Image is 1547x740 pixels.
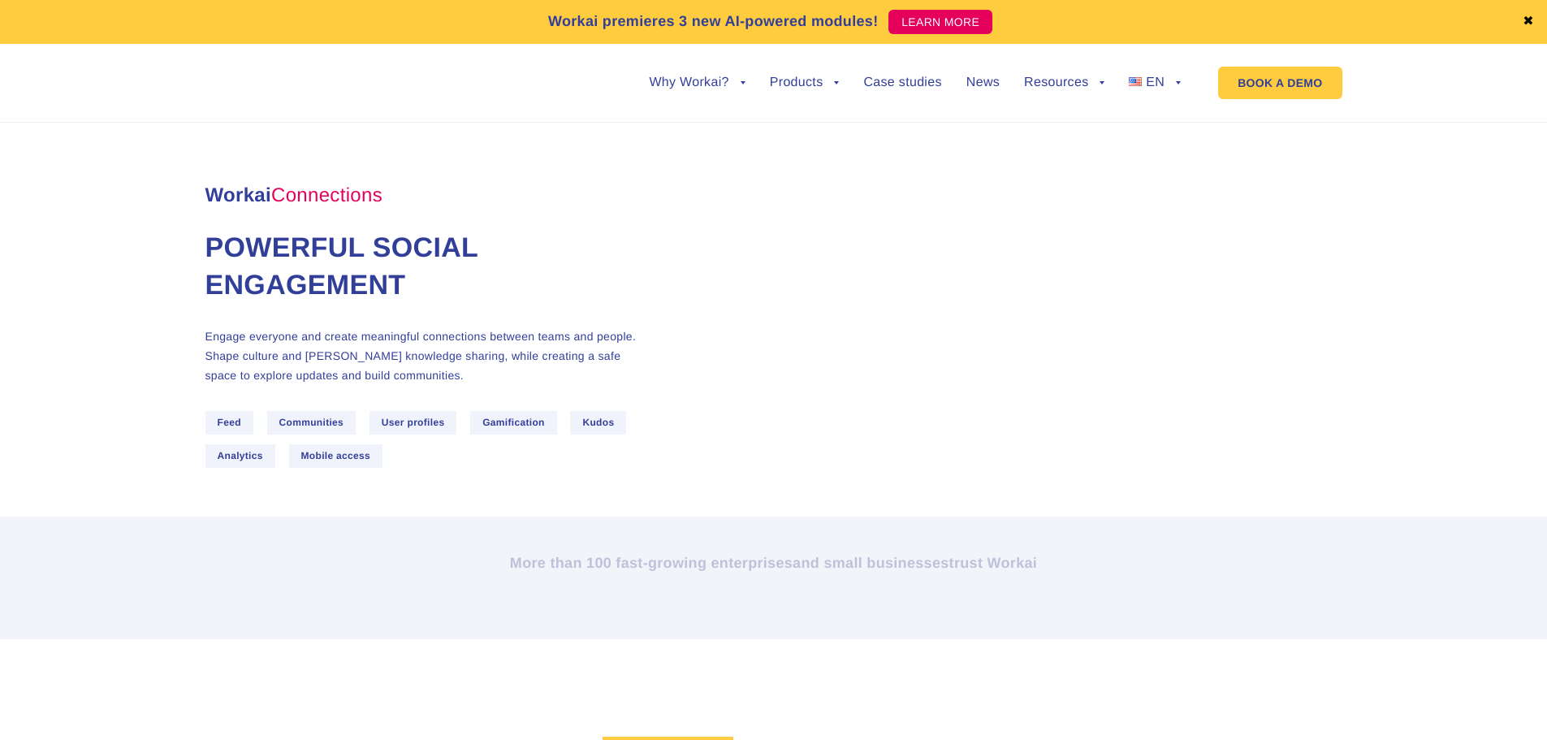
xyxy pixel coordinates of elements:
i: and small businesses [793,555,949,571]
a: Resources [1024,76,1104,89]
em: Connections [271,184,382,206]
a: Products [770,76,840,89]
h1: Powerful social engagement [205,230,652,305]
span: Analytics [205,444,275,468]
span: Gamification [470,411,557,435]
p: Engage everyone and create meaningful connections between teams and people. Shape culture and [PE... [205,327,652,385]
p: Workai premieres 3 new AI-powered modules! [548,11,879,32]
a: LEARN MORE [888,10,992,34]
a: News [966,76,1000,89]
span: EN [1146,76,1165,89]
span: Communities [267,411,357,435]
a: Case studies [863,76,941,89]
a: Why Workai? [649,76,745,89]
h2: More than 100 fast-growing enterprises trust Workai [323,553,1225,573]
span: Mobile access [289,444,383,468]
span: Workai [205,167,382,206]
a: ✖ [1523,15,1534,28]
a: BOOK A DEMO [1218,67,1342,99]
span: Feed [205,411,253,435]
span: Kudos [570,411,626,435]
span: User profiles [369,411,457,435]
